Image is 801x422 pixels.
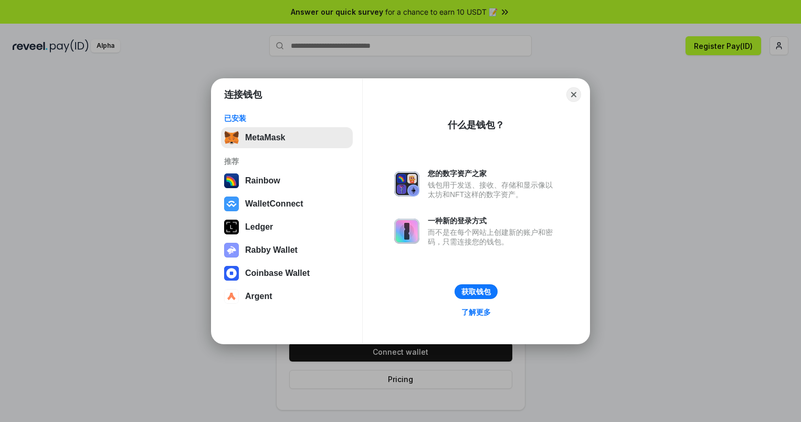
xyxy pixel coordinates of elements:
div: Coinbase Wallet [245,269,310,278]
h1: 连接钱包 [224,88,262,101]
div: 什么是钱包？ [448,119,504,131]
button: Argent [221,286,353,307]
div: Ledger [245,222,273,232]
button: 获取钱包 [455,284,498,299]
img: svg+xml,%3Csvg%20xmlns%3D%22http%3A%2F%2Fwww.w3.org%2F2000%2Fsvg%22%20fill%3D%22none%22%20viewBox... [394,171,419,197]
img: svg+xml,%3Csvg%20xmlns%3D%22http%3A%2F%2Fwww.w3.org%2F2000%2Fsvg%22%20fill%3D%22none%22%20viewBox... [224,243,239,258]
button: Rainbow [221,170,353,191]
div: 而不是在每个网站上创建新的账户和密码，只需连接您的钱包。 [428,228,558,246]
img: svg+xml,%3Csvg%20width%3D%2228%22%20height%3D%2228%22%20viewBox%3D%220%200%2028%2028%22%20fill%3D... [224,266,239,281]
div: 推荐 [224,157,350,166]
button: Rabby Wallet [221,240,353,261]
button: Ledger [221,217,353,238]
img: svg+xml,%3Csvg%20fill%3D%22none%22%20height%3D%2233%22%20viewBox%3D%220%200%2035%2033%22%20width%... [224,130,239,145]
img: svg+xml,%3Csvg%20width%3D%2228%22%20height%3D%2228%22%20viewBox%3D%220%200%2028%2028%22%20fill%3D... [224,289,239,304]
button: MetaMask [221,127,353,148]
div: Argent [245,292,272,301]
a: 了解更多 [455,305,497,319]
button: WalletConnect [221,193,353,214]
img: svg+xml,%3Csvg%20xmlns%3D%22http%3A%2F%2Fwww.w3.org%2F2000%2Fsvg%22%20width%3D%2228%22%20height%3... [224,220,239,234]
div: 获取钱包 [461,287,491,296]
img: svg+xml,%3Csvg%20width%3D%22120%22%20height%3D%22120%22%20viewBox%3D%220%200%20120%20120%22%20fil... [224,173,239,188]
img: svg+xml,%3Csvg%20xmlns%3D%22http%3A%2F%2Fwww.w3.org%2F2000%2Fsvg%22%20fill%3D%22none%22%20viewBox... [394,219,419,244]
div: 钱包用于发送、接收、存储和显示像以太坊和NFT这样的数字资产。 [428,180,558,199]
div: 已安装 [224,114,350,123]
div: WalletConnect [245,199,303,209]
div: 您的数字资产之家 [428,169,558,178]
button: Coinbase Wallet [221,263,353,284]
button: Close [566,87,581,102]
div: MetaMask [245,133,285,142]
img: svg+xml,%3Csvg%20width%3D%2228%22%20height%3D%2228%22%20viewBox%3D%220%200%2028%2028%22%20fill%3D... [224,197,239,211]
div: Rabby Wallet [245,245,298,255]
div: 一种新的登录方式 [428,216,558,225]
div: 了解更多 [461,307,491,317]
div: Rainbow [245,176,280,186]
